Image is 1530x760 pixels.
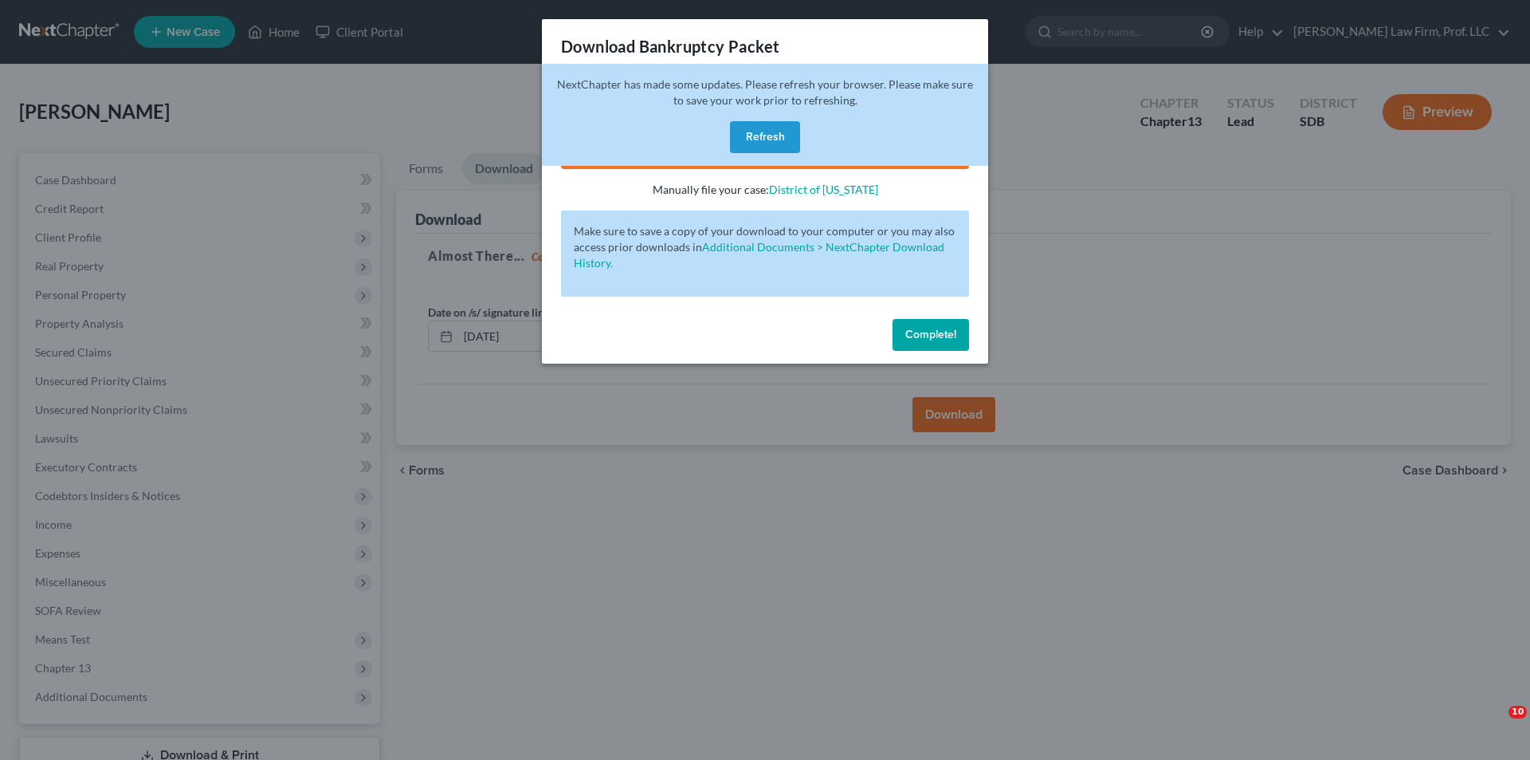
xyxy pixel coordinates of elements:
[561,182,969,198] p: Manually file your case:
[730,121,800,153] button: Refresh
[892,319,969,351] button: Complete!
[905,328,956,341] span: Complete!
[561,35,779,57] h3: Download Bankruptcy Packet
[574,240,944,270] a: Additional Documents > NextChapter Download History.
[1476,706,1514,744] iframe: Intercom live chat
[1508,706,1527,719] span: 10
[557,77,973,107] span: NextChapter has made some updates. Please refresh your browser. Please make sure to save your wor...
[574,223,956,271] p: Make sure to save a copy of your download to your computer or you may also access prior downloads in
[769,183,878,196] a: District of [US_STATE]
